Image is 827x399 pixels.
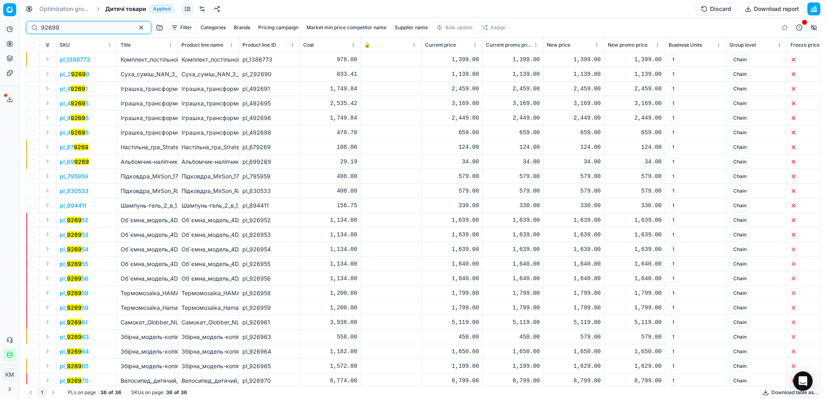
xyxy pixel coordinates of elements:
div: Підковдра_MirSon_Ranforce_Elite_17-4826 Lenora_110х140_см_Фіолетова_з_зеленим_(2200009389269) [181,187,235,195]
div: pl_926955 [242,260,296,268]
span: 🔒 [364,42,370,48]
span: Chain [730,113,750,123]
span: Chain [730,128,750,137]
button: Expand [43,375,52,385]
div: pl_926958 [242,289,296,297]
div: 34.00 [547,158,601,166]
button: Expand [43,317,52,327]
mark: 9269 [67,363,82,369]
div: 1,139.00 [425,70,479,78]
mark: 9269 [67,217,82,223]
div: 2,459.00 [486,85,540,93]
span: Chain [730,84,750,94]
div: 330.00 [425,202,479,210]
div: Шампунь-гель_2_в_1_Air-Val_Minnie_Mouse_1D_400_мл_(8411114092690) [181,202,235,210]
div: Суха_суміш_NAN_3_Supreme_Pro_з_6_олігосахаридами_та_подвійним_пробіотиком_для_харчування_дітей_ві... [181,70,235,78]
mark: 9269 [67,290,82,296]
span: 1 [669,245,678,254]
button: Pricing campaign [255,23,302,32]
button: pl_795959 [60,172,88,180]
button: Expand [43,244,52,254]
div: 1,640.00 [425,260,479,268]
span: Комплект_постільної_білизни_Mirson_бязь_Minions_and_bananas_143х210_см_(22000114 8) [121,56,382,63]
button: Expand [43,142,52,152]
span: 1 [669,288,678,298]
span: pl_ 65 [60,362,89,370]
button: pl_492691 [60,85,88,93]
strong: 36 [166,389,173,396]
span: Chain [730,157,750,167]
mark: 9269 [67,348,82,355]
button: pl_926963 [60,333,89,341]
span: pl_4 8 [60,129,89,137]
button: pl_926964 [60,348,89,356]
button: Filter [168,23,196,32]
span: Product line name [181,42,223,48]
span: Альбомчик-наліпчик_Ранок_Чарівні_світи._Роботи._Монстрики._Дракони._Прибульці_-_Ангеліна_Журба_(К... [121,158,445,165]
div: pl_795959 [242,172,296,180]
div: Об`ємна_модель_4D_Master_павук_Тарантул_(FM-622032) [181,260,235,268]
div: 1,799.00 [486,289,540,297]
span: 1 [669,84,678,94]
div: 1,399.00 [608,56,662,64]
span: pl_ 54 [60,245,89,253]
button: Expand [43,171,52,181]
button: pl_926961 [60,318,88,326]
button: pl_926959 [60,304,89,312]
button: Expand [43,302,52,312]
span: Chain [730,303,750,313]
a: Optimization groups [39,5,91,13]
button: Expand [43,273,52,283]
span: New promo price [608,42,648,48]
div: 1,639.00 [425,216,479,224]
span: pl_67 [60,143,89,151]
div: 156.75 [303,202,357,210]
div: 2,449.00 [547,114,601,122]
div: 1,640.00 [486,275,540,283]
div: pl_492696 [242,114,296,122]
span: 1 [669,142,678,152]
span: 1 [669,99,678,108]
button: pl_894411 [60,202,86,210]
button: pl_492696 [60,114,89,122]
div: 3,169.00 [547,99,601,107]
button: Expand [43,215,52,225]
div: 1,640.00 [547,260,601,268]
div: Настільна_гра_Strateg_Погодуй_мене_Лисичка_(30347) [181,143,235,151]
span: Шампунь-гель_2_в_1_Air-Val_Minnie_Mouse_1D_400_мл_(84111140 0) [121,202,316,209]
mark: 9269 [67,275,82,282]
span: 1 [669,113,678,123]
button: Market min price competitor name [303,23,390,32]
button: Expand [43,127,52,137]
div: 1,134.00 [303,216,357,224]
span: Group level [730,42,756,48]
div: pl_1386773 [242,56,296,64]
span: SKU [60,42,70,48]
button: Supplier name [391,23,431,32]
button: pl_926958 [60,289,89,297]
div: pl_679269 [242,143,296,151]
div: 408.00 [303,187,357,195]
span: Дитячі товариApplied [105,5,174,13]
div: 1,139.00 [608,70,662,78]
span: Chain [730,99,750,108]
button: Expand [43,98,52,108]
button: Expand all [43,40,52,50]
div: 2,449.00 [608,114,662,122]
button: Expand [43,230,52,239]
button: pl_830533 [60,187,89,195]
span: 1 [669,215,678,225]
div: 330.00 [608,202,662,210]
span: Об`ємна_модель_4D_Master_Трицератопс_(FM-622014) [121,231,275,238]
span: Chain [730,215,750,225]
div: Іграшка_трансформер_Tobot_Детективи_Галактики_Командер_Юніверс_(301093) [181,99,235,107]
div: Open Intercom Messenger [793,371,813,391]
span: 1 [669,55,678,64]
div: 1,639.00 [547,231,601,239]
div: 1,134.00 [303,260,357,268]
strong: 36 [181,389,187,396]
button: Expand [43,288,52,298]
mark: 9269 [71,129,85,136]
span: Chain [730,172,750,181]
